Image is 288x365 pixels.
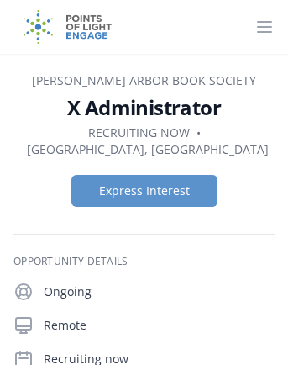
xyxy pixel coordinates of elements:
h1: X Administrator [13,94,275,121]
h3: Opportunity Details [13,255,275,268]
button: Express Interest [71,175,217,207]
div: • [196,124,201,141]
dd: Recruiting now [88,124,190,141]
dd: [GEOGRAPHIC_DATA], [GEOGRAPHIC_DATA] [27,141,269,158]
a: [PERSON_NAME] Arbor Book Society [32,72,256,88]
p: Ongoing [44,283,275,300]
p: Remote [44,317,275,334]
